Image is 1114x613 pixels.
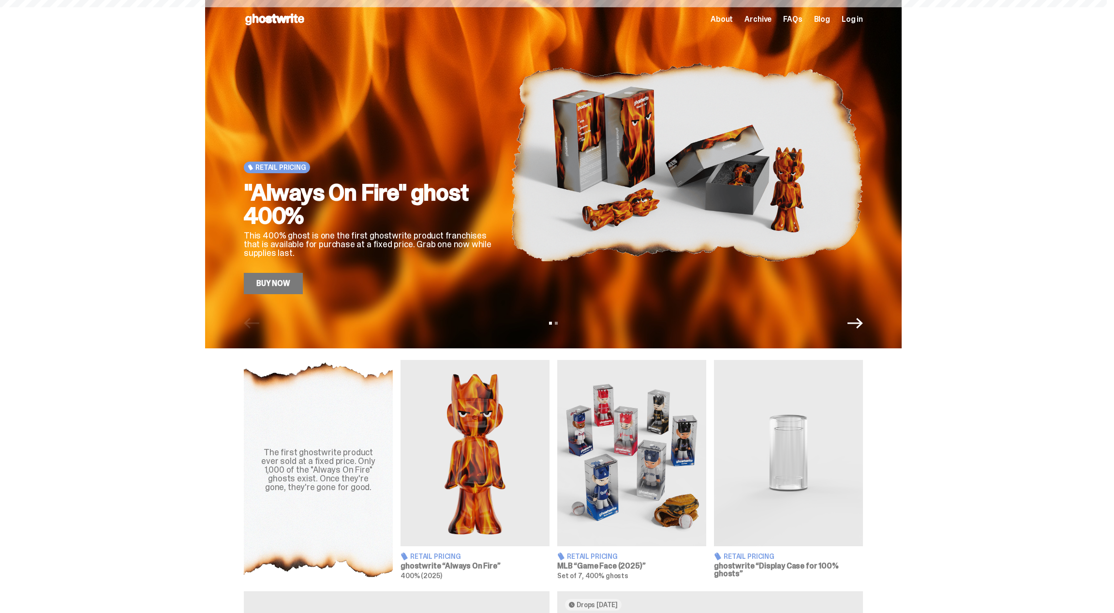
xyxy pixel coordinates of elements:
[814,15,830,23] a: Blog
[244,273,303,294] a: Buy Now
[783,15,802,23] a: FAQs
[410,553,461,560] span: Retail Pricing
[724,553,774,560] span: Retail Pricing
[255,448,381,492] div: The first ghostwrite product ever sold at a fixed price. Only 1,000 of the "Always On Fire" ghost...
[401,360,550,580] a: Always On Fire Retail Pricing
[711,15,733,23] a: About
[744,15,772,23] a: Archive
[401,571,442,580] span: 400% (2025)
[401,360,550,546] img: Always On Fire
[847,315,863,331] button: Next
[557,360,706,580] a: Game Face (2025) Retail Pricing
[244,231,495,257] p: This 400% ghost is one the first ghostwrite product franchises that is available for purchase at ...
[401,562,550,570] h3: ghostwrite “Always On Fire”
[714,360,863,546] img: Display Case for 100% ghosts
[557,360,706,546] img: Game Face (2025)
[567,553,618,560] span: Retail Pricing
[549,322,552,325] button: View slide 1
[557,571,628,580] span: Set of 7, 400% ghosts
[255,164,306,171] span: Retail Pricing
[244,181,495,227] h2: "Always On Fire" ghost 400%
[714,360,863,580] a: Display Case for 100% ghosts Retail Pricing
[557,562,706,570] h3: MLB “Game Face (2025)”
[511,30,863,294] img: "Always On Fire" ghost 400%
[555,322,558,325] button: View slide 2
[714,562,863,578] h3: ghostwrite “Display Case for 100% ghosts”
[577,601,618,609] span: Drops [DATE]
[842,15,863,23] a: Log in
